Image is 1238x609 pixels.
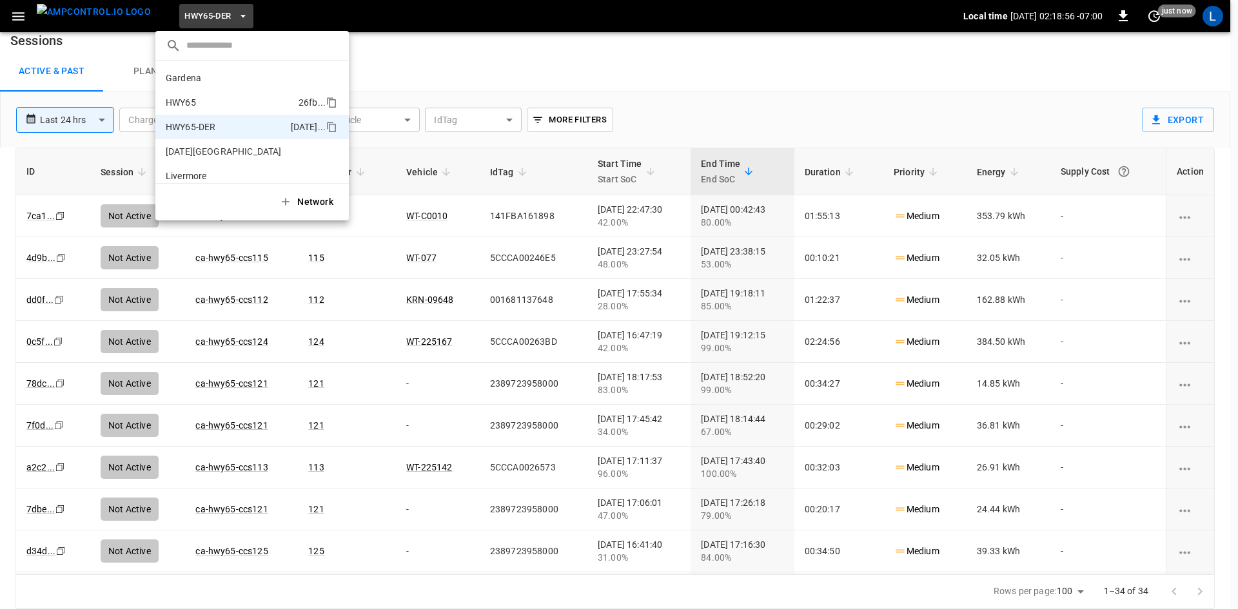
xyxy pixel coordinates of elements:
p: HWY65-DER [166,121,286,133]
p: HWY65 [166,96,293,109]
p: Livermore [166,169,293,182]
p: Gardena [166,72,292,84]
div: copy [325,119,339,135]
div: copy [325,95,339,110]
button: Network [271,189,344,215]
p: [DATE][GEOGRAPHIC_DATA] [166,145,293,158]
